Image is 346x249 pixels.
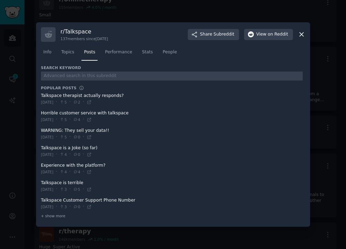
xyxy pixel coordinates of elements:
[56,134,57,140] span: ·
[59,169,67,174] span: 4
[59,187,67,192] span: 3
[41,152,53,157] span: [DATE]
[160,47,179,61] a: People
[41,135,53,139] span: [DATE]
[83,151,84,158] span: ·
[59,47,77,61] a: Topics
[41,71,303,81] input: Advanced search in this subreddit
[268,31,288,38] span: on Reddit
[41,100,53,105] span: [DATE]
[139,47,155,61] a: Stats
[84,49,95,55] span: Posts
[69,116,71,123] span: ·
[41,117,53,122] span: [DATE]
[73,169,80,174] span: 4
[56,204,57,210] span: ·
[69,169,71,175] span: ·
[163,49,177,55] span: People
[56,186,57,193] span: ·
[73,135,80,139] span: 0
[142,49,153,55] span: Stats
[83,134,84,140] span: ·
[41,47,54,61] a: Info
[214,31,234,38] span: Subreddit
[59,152,67,157] span: 4
[73,100,80,105] span: 2
[41,187,53,192] span: [DATE]
[56,99,57,105] span: ·
[43,49,51,55] span: Info
[83,169,84,175] span: ·
[61,49,74,55] span: Topics
[59,135,67,139] span: 5
[200,31,234,38] span: Share
[56,151,57,158] span: ·
[83,99,84,105] span: ·
[59,100,67,105] span: 5
[60,28,108,35] h3: r/ Talkspace
[56,116,57,123] span: ·
[244,29,293,40] button: Viewon Reddit
[73,117,80,122] span: 4
[41,204,53,209] span: [DATE]
[256,31,288,38] span: View
[188,29,239,40] button: ShareSubreddit
[69,204,71,210] span: ·
[83,116,84,123] span: ·
[56,169,57,175] span: ·
[41,213,65,218] span: + show more
[83,204,84,210] span: ·
[41,65,81,70] h3: Search Keyword
[73,204,80,209] span: 0
[41,85,77,90] h3: Popular Posts
[105,49,132,55] span: Performance
[83,186,84,193] span: ·
[59,117,67,122] span: 5
[73,187,80,192] span: 5
[41,169,53,174] span: [DATE]
[60,36,108,41] div: 137 members since [DATE]
[102,47,135,61] a: Performance
[73,152,80,157] span: 0
[69,134,71,140] span: ·
[69,151,71,158] span: ·
[81,47,98,61] a: Posts
[69,186,71,193] span: ·
[69,99,71,105] span: ·
[59,204,67,209] span: 3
